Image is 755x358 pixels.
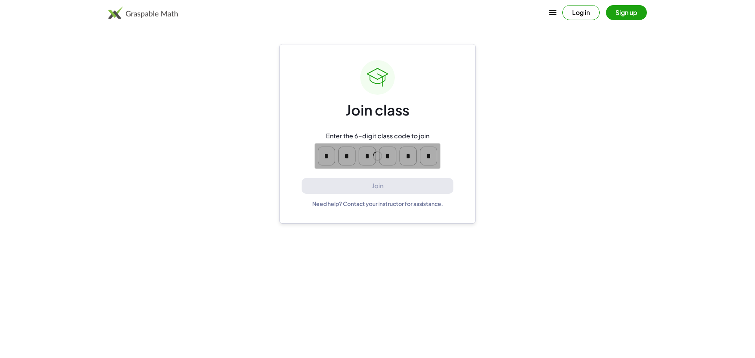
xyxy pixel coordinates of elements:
button: Sign up [606,5,647,20]
button: Log in [562,5,600,20]
div: Enter the 6-digit class code to join [326,132,429,140]
div: Need help? Contact your instructor for assistance. [312,200,443,207]
div: Join class [346,101,409,119]
button: Join [302,178,453,194]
